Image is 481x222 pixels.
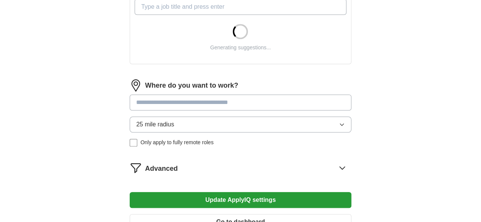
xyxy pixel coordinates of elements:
label: Where do you want to work? [145,80,238,91]
input: Only apply to fully remote roles [130,139,137,146]
span: 25 mile radius [136,120,174,129]
img: location.png [130,79,142,91]
span: Only apply to fully remote roles [140,139,213,146]
img: filter [130,162,142,174]
div: Generating suggestions... [210,44,271,52]
button: 25 mile radius [130,117,351,132]
button: Update ApplyIQ settings [130,192,351,208]
span: Advanced [145,164,178,174]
